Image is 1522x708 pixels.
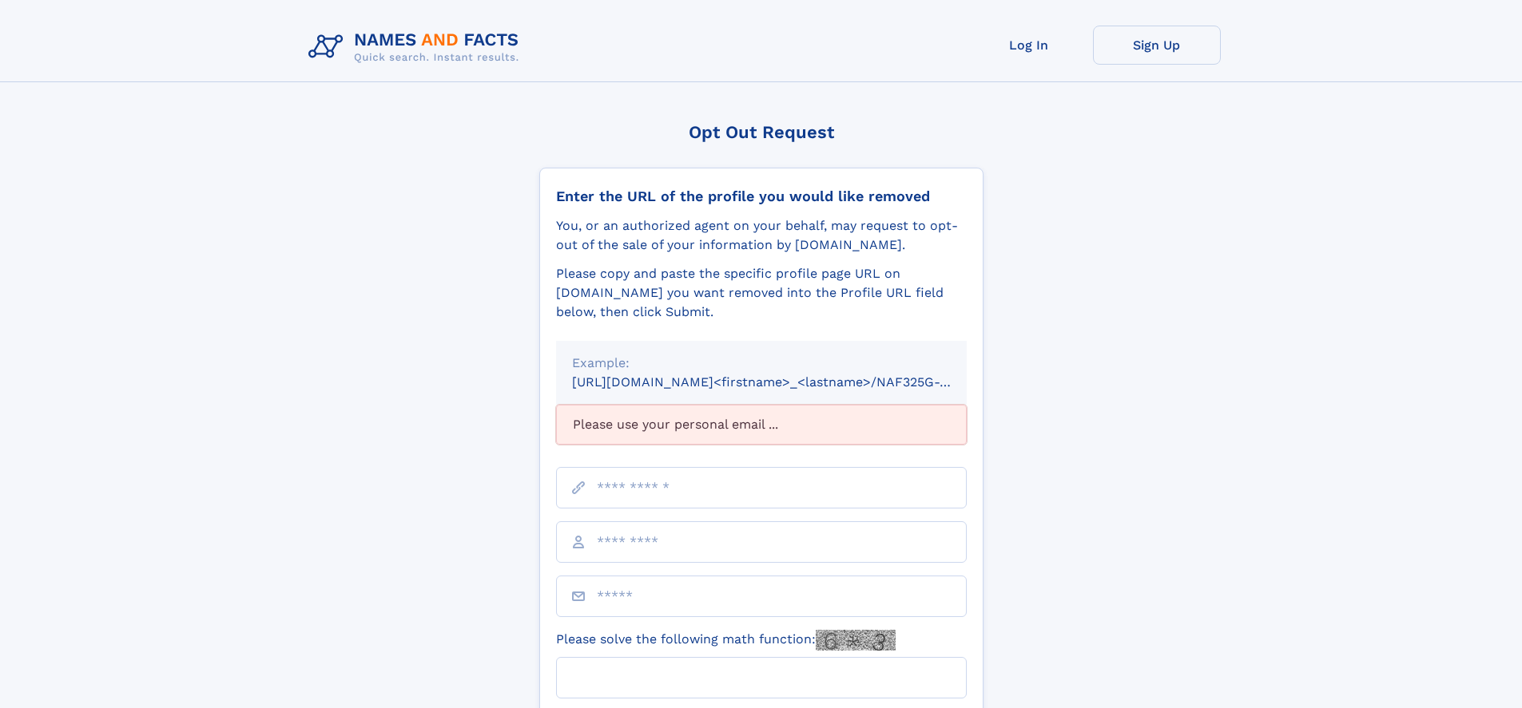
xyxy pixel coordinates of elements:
a: Sign Up [1093,26,1221,65]
div: Enter the URL of the profile you would like removed [556,188,967,205]
label: Please solve the following math function: [556,630,896,651]
div: You, or an authorized agent on your behalf, may request to opt-out of the sale of your informatio... [556,216,967,255]
div: Example: [572,354,951,373]
div: Please copy and paste the specific profile page URL on [DOMAIN_NAME] you want removed into the Pr... [556,264,967,322]
div: Opt Out Request [539,122,984,142]
small: [URL][DOMAIN_NAME]<firstname>_<lastname>/NAF325G-xxxxxxxx [572,374,997,390]
div: Please use your personal email ... [556,405,967,445]
a: Log In [965,26,1093,65]
img: Logo Names and Facts [302,26,532,69]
